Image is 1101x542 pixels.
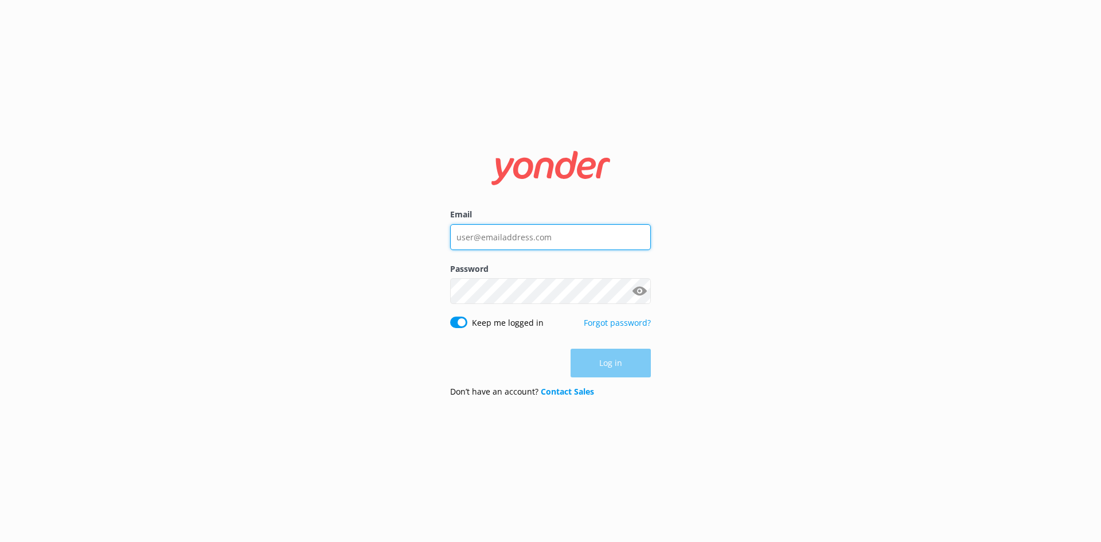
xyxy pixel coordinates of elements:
[450,224,651,250] input: user@emailaddress.com
[541,386,594,397] a: Contact Sales
[472,317,544,329] label: Keep me logged in
[628,280,651,303] button: Show password
[450,263,651,275] label: Password
[450,208,651,221] label: Email
[584,317,651,328] a: Forgot password?
[450,385,594,398] p: Don’t have an account?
